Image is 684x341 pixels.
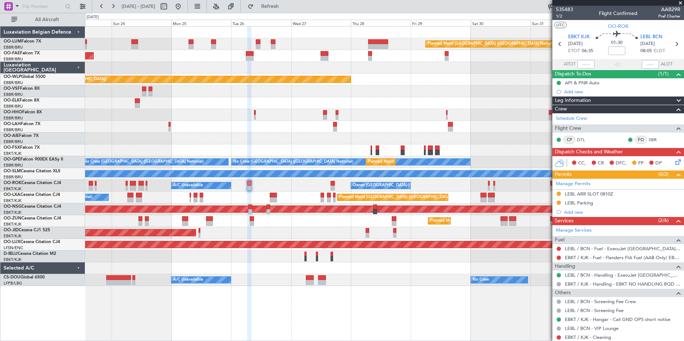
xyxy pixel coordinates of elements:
[556,181,591,188] a: Manage Permits
[565,298,636,305] a: LEBL / BCN - Screening Fee Crew
[8,14,78,25] button: All Aircraft
[638,160,644,167] span: FP
[564,61,576,68] span: ATOT
[556,6,573,13] span: 535483
[4,275,20,280] span: CS-DOU
[565,191,613,197] div: LEBL ARR SLOT 0810Z
[4,122,40,126] a: OO-LAHFalcon 7X
[565,254,680,261] a: EBKT / KJK - Fuel - Flanders FIA Fuel (AAB Only) EBKT / KJK
[353,180,449,191] div: Owner [GEOGRAPHIC_DATA]-[GEOGRAPHIC_DATA]
[4,163,23,168] a: EBBR/BRU
[554,22,567,28] button: UTC
[577,137,593,143] a: DTL
[661,61,673,68] span: ALDT
[531,20,590,26] div: Sun 31
[4,281,22,286] a: LFPB/LBG
[4,252,18,256] span: D-IBLU
[112,20,171,26] div: Sun 24
[565,307,624,313] a: LEBL / BCN - Screening Fee
[608,23,629,30] span: OO-ROK
[4,98,39,103] a: OO-ELKFalcon 8X
[4,193,60,197] a: OO-LXACessna Citation CJ4
[4,252,56,256] a: D-IBLUCessna Citation M2
[473,275,489,285] div: No Crew
[556,227,592,234] a: Manage Services
[563,136,575,144] div: CP
[555,289,571,297] span: Others
[565,246,680,252] a: LEBL / BCN - Fuel - ExecuJet [GEOGRAPHIC_DATA] [PERSON_NAME]/BCN
[568,48,580,55] span: ETOT
[4,122,21,126] span: OO-LAH
[255,4,285,9] span: Refresh
[556,115,587,122] a: Schedule Crew
[555,217,573,225] span: Services
[4,75,45,79] a: OO-WLPGlobal 5500
[4,204,61,209] a: OO-NSGCessna Citation CJ4
[568,40,583,48] span: [DATE]
[4,216,61,221] a: OO-ZUNCessna Citation CJ4
[658,13,680,19] span: Pref Charter
[4,145,20,150] span: OO-FSX
[4,80,23,85] a: EBBR/BRU
[4,127,23,133] a: EBBR/BRU
[658,6,680,13] span: AAB29R
[4,51,20,55] span: OO-FAE
[568,34,590,41] span: EBKT KJK
[658,217,669,224] span: (2/6)
[555,70,591,78] span: Dispatch To-Dos
[4,275,45,280] a: CS-DOUGlobal 6500
[4,87,20,91] span: OO-VSF
[4,104,23,109] a: EBBR/BRU
[4,228,19,232] span: OO-JID
[427,39,557,49] div: Planned Maint [GEOGRAPHIC_DATA] ([GEOGRAPHIC_DATA] National)
[4,39,21,44] span: OO-LUM
[4,240,60,244] a: OO-LUXCessna Citation CJ4
[4,145,40,150] a: OO-FSXFalcon 7X
[599,10,637,17] div: Flight Confirmed
[4,193,20,197] span: OO-LXA
[4,157,20,162] span: OO-GPE
[555,124,581,133] span: Flight Crew
[4,257,21,262] a: EBKT/KJK
[564,209,680,215] div: Add new
[598,160,604,167] span: CR
[616,160,626,167] span: DFC,
[339,192,469,203] div: Planned Maint [GEOGRAPHIC_DATA] ([GEOGRAPHIC_DATA] National)
[4,110,22,114] span: OO-HHO
[4,204,21,209] span: OO-NSG
[4,181,21,185] span: OO-ROK
[4,240,20,244] span: OO-LUX
[4,157,63,162] a: OO-GPEFalcon 900EX EASy II
[4,216,21,221] span: OO-ZUN
[565,325,619,331] a: LEBL / BCN - VIP Lounge
[658,70,669,78] span: (1/1)
[565,200,593,206] div: LEBL Parking
[611,39,622,46] span: 01:30
[555,236,565,244] span: Fuel
[231,20,291,26] div: Tue 26
[578,160,586,167] span: CC,
[4,98,20,103] span: OO-ELK
[19,17,75,22] span: All Aircraft
[4,51,40,55] a: OO-FAEFalcon 7X
[4,45,23,50] a: EBBR/BRU
[654,48,665,55] span: ELDT
[4,169,21,173] span: OO-SLM
[291,20,351,26] div: Wed 27
[555,262,575,271] span: Handling
[171,20,231,26] div: Mon 25
[22,1,63,12] input: Trip Number
[368,157,497,167] div: Planned Maint [GEOGRAPHIC_DATA] ([GEOGRAPHIC_DATA] National)
[471,20,531,26] div: Sat 30
[4,198,21,203] a: EBKT/KJK
[4,92,23,97] a: EBBR/BRU
[555,97,591,105] span: Leg Information
[4,151,21,156] a: EBKT/KJK
[640,48,652,55] span: 08:05
[640,34,662,41] span: LEBL BCN
[4,245,23,251] a: LFSN/ENC
[655,160,662,167] span: DP
[4,115,23,121] a: EBBR/BRU
[173,180,203,191] div: A/C Unavailable
[4,181,61,185] a: OO-ROKCessna Citation CJ4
